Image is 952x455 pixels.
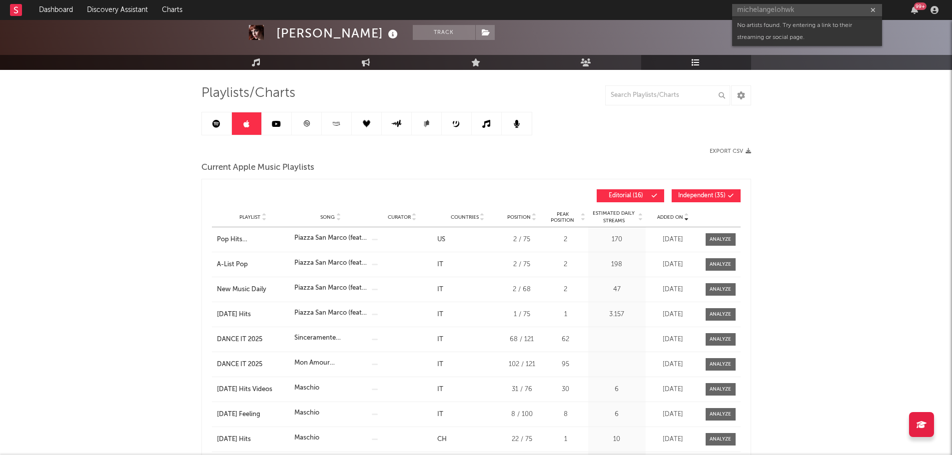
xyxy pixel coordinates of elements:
span: Editorial ( 16 ) [603,193,649,199]
span: Position [507,214,531,220]
div: 2 [546,235,586,245]
div: 10 [591,435,643,445]
div: [DATE] [648,360,698,370]
span: Added On [657,214,683,220]
a: IT [437,386,443,393]
a: US [437,236,445,243]
a: Pop Hits [GEOGRAPHIC_DATA] [217,235,289,245]
div: 3.157 [591,310,643,320]
div: Piazza San Marco (feat. [PERSON_NAME]) [294,308,367,318]
div: 6 [591,410,643,420]
span: Independent ( 35 ) [678,193,726,199]
div: Piazza San Marco (feat. [PERSON_NAME]) [294,258,367,268]
a: New Music Daily [217,285,289,295]
span: Song [320,214,335,220]
a: IT [437,361,443,368]
div: 6 [591,385,643,395]
a: IT [437,311,443,318]
div: 2 [546,285,586,295]
span: Curator [388,214,411,220]
button: Editorial(16) [597,189,664,202]
div: [DATE] [648,310,698,320]
a: [DATE] Hits Videos [217,385,289,395]
div: 1 [546,435,586,445]
div: 1 / 75 [503,310,541,320]
div: [DATE] [648,385,698,395]
a: [DATE] Hits [217,310,289,320]
a: DANCE IT 2025 [217,360,289,370]
button: Independent(35) [672,189,741,202]
div: No artists found. Try entering a link to their streaming or social page. [732,17,882,46]
div: 8 [546,410,586,420]
div: Maschio [294,408,319,418]
a: [DATE] Hits [217,435,289,445]
div: [PERSON_NAME] [276,25,400,41]
div: Maschio [294,383,319,393]
a: IT [437,286,443,293]
span: Estimated Daily Streams [591,210,637,225]
a: CH [437,436,447,443]
div: 95 [546,360,586,370]
div: 22 / 75 [503,435,541,445]
span: Playlists/Charts [201,87,295,99]
a: IT [437,261,443,268]
div: 1 [546,310,586,320]
div: Mon Amour ([PERSON_NAME] Remix) [294,358,367,368]
span: Playlist [239,214,260,220]
input: Search Playlists/Charts [605,85,730,105]
div: 2 / 68 [503,285,541,295]
div: 8 / 100 [503,410,541,420]
button: Track [413,25,475,40]
button: Export CSV [710,148,751,154]
div: [DATE] [648,285,698,295]
div: 198 [591,260,643,270]
div: [DATE] [648,235,698,245]
a: [DATE] Feeling [217,410,289,420]
span: Countries [451,214,479,220]
a: IT [437,411,443,418]
a: IT [437,336,443,343]
span: Peak Position [546,211,580,223]
div: 2 / 75 [503,235,541,245]
input: Search for artists [732,4,882,16]
div: 47 [591,285,643,295]
a: A-List Pop [217,260,289,270]
div: 2 [546,260,586,270]
div: [DATE] [648,260,698,270]
div: 30 [546,385,586,395]
div: [DATE] [648,410,698,420]
div: 170 [591,235,643,245]
div: [DATE] [648,335,698,345]
div: 31 / 76 [503,385,541,395]
div: 102 / 121 [503,360,541,370]
a: DANCE IT 2025 [217,335,289,345]
div: 2 / 75 [503,260,541,270]
div: Piazza San Marco (feat. [PERSON_NAME]) [294,283,367,293]
div: [DATE] [648,435,698,445]
button: 99+ [911,6,918,14]
div: 99 + [914,2,927,10]
div: 68 / 121 [503,335,541,345]
div: Sinceramente ([PERSON_NAME] Remix) [294,333,367,343]
div: Piazza San Marco (feat. [PERSON_NAME]) [294,233,367,243]
div: Maschio [294,433,319,443]
div: 62 [546,335,586,345]
span: Current Apple Music Playlists [201,162,314,174]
